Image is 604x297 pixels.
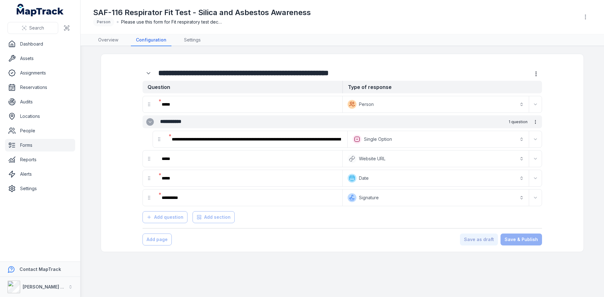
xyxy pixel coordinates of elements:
[5,67,75,79] a: Assignments
[143,67,154,79] button: Expand
[167,132,346,146] div: :r7je:-form-item-label
[143,191,155,204] div: drag
[29,25,44,31] span: Search
[530,173,540,183] button: Expand
[93,34,123,46] a: Overview
[530,193,540,203] button: Expand
[147,102,152,107] svg: drag
[157,171,341,185] div: :r7jq:-form-item-label
[20,267,61,272] strong: Contact MapTrack
[93,8,311,18] h1: SAF-116 Respirator Fit Test - Silica and Asbestos Awareness
[530,99,540,109] button: Expand
[5,124,75,137] a: People
[349,132,528,146] button: Single Option
[5,139,75,151] a: Forms
[143,152,155,165] div: drag
[147,176,152,181] svg: drag
[157,191,341,205] div: :r7k0:-form-item-label
[143,172,155,184] div: drag
[121,19,222,25] span: Please use this form for Fit respiratory test declaration
[179,34,206,46] a: Settings
[157,97,341,111] div: :r7j4:-form-item-label
[143,98,155,111] div: drag
[344,97,528,111] button: Person
[143,67,156,79] div: :r7is:-form-item-label
[5,52,75,65] a: Assets
[5,110,75,123] a: Locations
[147,195,152,200] svg: drag
[23,284,74,289] strong: [PERSON_NAME] Group
[530,154,540,164] button: Expand
[530,68,542,80] button: more-detail
[344,191,528,205] button: Signature
[157,137,162,142] svg: drag
[157,152,341,166] div: :r7jk:-form-item-label
[147,156,152,161] svg: drag
[153,133,165,146] div: drag
[5,81,75,94] a: Reservations
[8,22,58,34] button: Search
[5,168,75,180] a: Alerts
[5,38,75,50] a: Dashboard
[530,117,541,127] button: more-detail
[146,118,154,126] button: Expand
[5,96,75,108] a: Audits
[5,182,75,195] a: Settings
[5,153,75,166] a: Reports
[143,81,342,93] strong: Question
[530,134,540,144] button: Expand
[342,81,542,93] strong: Type of response
[344,171,528,185] button: Date
[17,4,64,16] a: MapTrack
[344,152,528,166] button: Website URL
[131,34,171,46] a: Configuration
[93,18,114,26] div: Person
[509,119,528,124] span: 1 question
